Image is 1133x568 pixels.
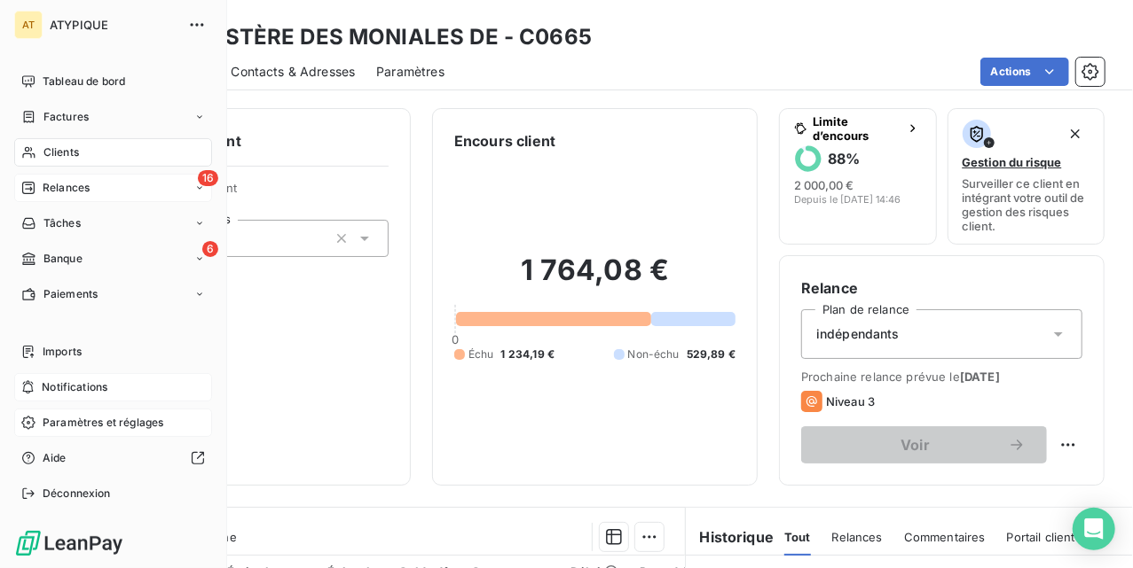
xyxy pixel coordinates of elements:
button: Voir [801,426,1047,463]
input: Ajouter une valeur [224,230,239,246]
span: Tableau de bord [43,74,125,89]
span: Paramètres [376,63,445,81]
span: Contacts & Adresses [231,63,355,81]
span: [DATE] [960,370,1000,384]
h2: 1 764,08 € [454,253,736,306]
span: Propriétés Client [143,181,389,206]
span: Surveiller ce client en intégrant votre outil de gestion des risques client. [963,176,1090,233]
span: Commentaires [904,530,986,544]
div: AT [14,11,43,39]
span: Limite d’encours [813,114,900,143]
span: Tout [784,530,811,544]
span: Notifications [42,379,107,395]
span: indépendants [816,325,900,343]
button: Gestion du risqueSurveiller ce client en intégrant votre outil de gestion des risques client. [948,108,1105,245]
span: 529,89 € [687,346,736,362]
span: Non-échu [628,346,680,362]
span: 2 000,00 € [794,178,854,192]
a: Aide [14,444,212,472]
img: Logo LeanPay [14,529,124,557]
span: Voir [822,438,1008,452]
span: Imports [43,344,82,360]
span: Banque [43,251,83,267]
span: Gestion du risque [963,155,1062,169]
h3: MONASTÈRE DES MONIALES DE - C0665 [156,21,592,53]
span: 6 [202,241,218,257]
span: 1 234,19 € [501,346,555,362]
span: Aide [43,450,67,466]
span: Prochaine relance prévue le [801,370,1082,384]
div: Open Intercom Messenger [1073,508,1115,550]
span: Paramètres et réglages [43,415,163,431]
span: Niveau 3 [826,394,875,408]
span: Paiements [43,286,98,302]
span: 0 [452,332,459,346]
span: Factures [43,109,89,125]
span: Déconnexion [43,486,111,502]
h6: Historique [686,526,775,548]
span: Depuis le [DATE] 14:46 [794,194,901,205]
span: Clients [43,144,79,160]
span: Tâches [43,215,81,231]
span: Relances [832,530,883,544]
span: Portail client [1007,530,1075,544]
h6: Encours client [454,130,555,152]
span: Relances [43,180,90,196]
span: Échu [468,346,494,362]
button: Limite d’encours88%2 000,00 €Depuis le [DATE] 14:46 [779,108,937,245]
span: ATYPIQUE [50,18,177,32]
span: 16 [198,170,218,186]
h6: Informations client [107,130,389,152]
button: Actions [980,58,1069,86]
h6: 88 % [828,150,860,167]
h6: Relance [801,277,1082,299]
